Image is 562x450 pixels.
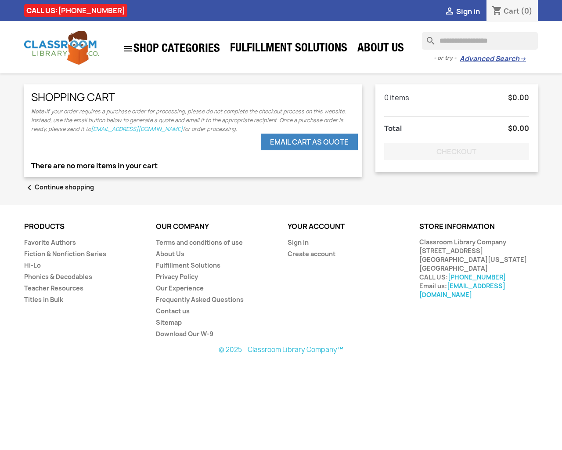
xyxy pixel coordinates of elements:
[156,238,243,247] a: Terms and conditions of use
[156,307,190,315] a: Contact us
[31,161,158,171] span: There are no more items in your cart
[226,40,352,58] a: Fulfillment Solutions
[24,272,92,281] a: Phonics & Decodables
[444,7,480,16] a:  Sign in
[24,182,35,193] i: chevron_left
[123,44,133,54] i: 
[422,32,432,43] i: search
[156,330,213,338] a: Download Our W-9
[156,318,182,327] a: Sitemap
[419,223,538,231] p: Store information
[91,125,183,133] a: [EMAIL_ADDRESS][DOMAIN_NAME]
[521,6,533,16] span: (0)
[31,107,355,134] p: If your order requires a purchase order for processing, please do not complete the checkout proce...
[156,272,198,281] a: Privacy Policy
[353,40,408,58] a: About Us
[419,238,538,299] div: Classroom Library Company [STREET_ADDRESS] [GEOGRAPHIC_DATA][US_STATE] [GEOGRAPHIC_DATA] CALL US:...
[288,221,345,231] a: Your account
[519,54,526,63] span: →
[492,6,502,17] i: shopping_cart
[508,124,529,133] span: $0.00
[384,123,402,133] span: Total
[288,250,335,258] a: Create account
[448,273,506,281] a: [PHONE_NUMBER]
[156,284,204,292] a: Our Experience
[31,91,355,103] h1: Shopping Cart
[156,261,220,269] a: Fulfillment Solutions
[456,7,480,16] span: Sign in
[422,32,538,50] input: Search
[419,282,505,299] a: [EMAIL_ADDRESS][DOMAIN_NAME]
[24,223,143,231] p: Products
[24,284,83,292] a: Teacher Resources
[288,238,309,247] a: Sign in
[460,54,526,63] a: Advanced Search→
[156,295,244,304] a: Frequently Asked Questions
[156,223,274,231] p: Our company
[156,250,184,258] a: About Us
[24,250,106,258] a: Fiction & Nonfiction Series
[261,134,358,150] button: eMail Cart as Quote
[384,143,529,160] button: Checkout
[219,345,343,354] a: © 2025 - Classroom Library Company™
[24,183,94,191] a: chevron_leftContinue shopping
[119,39,224,58] a: SHOP CATEGORIES
[24,295,63,304] a: Titles in Bulk
[31,108,46,115] b: Note:
[508,93,529,102] span: $0.00
[24,4,127,17] div: CALL US:
[444,7,455,17] i: 
[384,93,409,102] span: 0 items
[24,238,76,247] a: Favorite Authors
[24,31,99,65] img: Classroom Library Company
[434,54,460,62] span: - or try -
[504,6,519,16] span: Cart
[24,261,41,269] a: Hi-Lo
[58,6,125,15] a: [PHONE_NUMBER]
